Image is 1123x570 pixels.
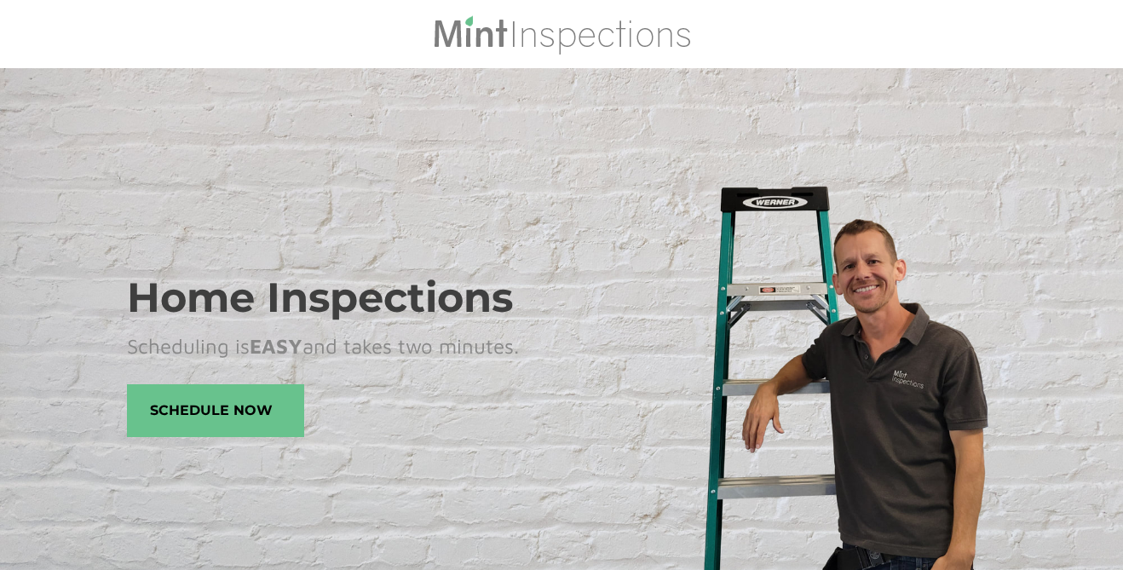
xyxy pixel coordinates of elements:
[127,384,304,437] a: Schedule Now
[128,385,303,436] span: Schedule Now
[127,273,513,322] font: Home Inspections
[127,334,519,358] font: Scheduling is and takes two minutes.
[432,14,692,55] img: Mint Inspections
[250,334,302,358] strong: EASY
